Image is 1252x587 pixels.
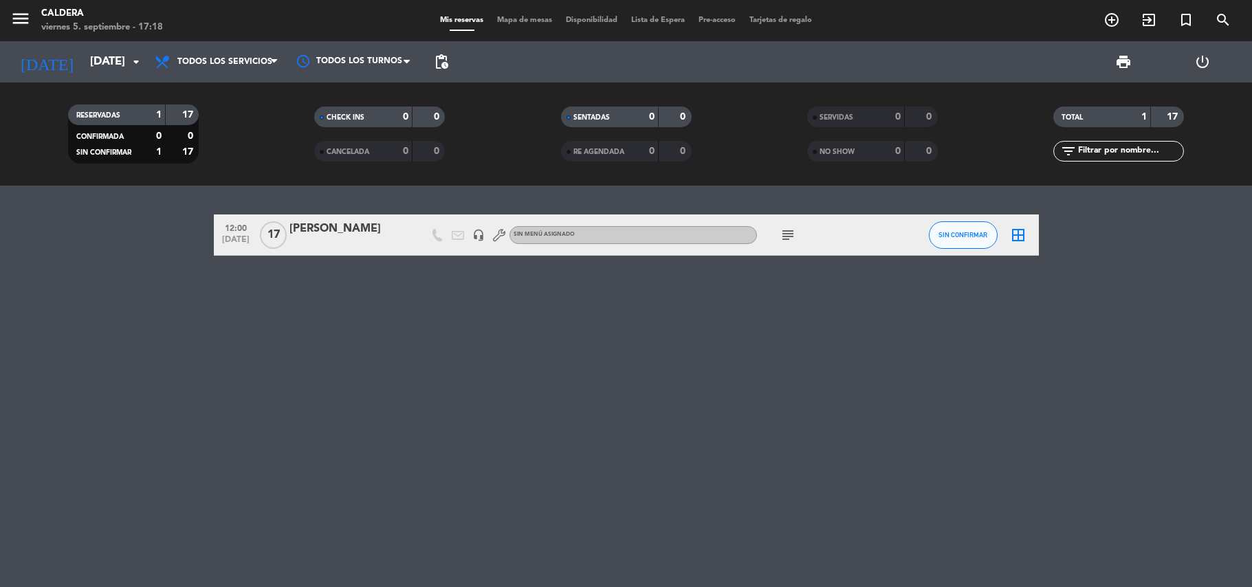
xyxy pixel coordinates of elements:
i: turned_in_not [1178,12,1194,28]
strong: 0 [680,146,688,156]
span: TOTAL [1062,114,1083,121]
span: Lista de Espera [624,16,692,24]
strong: 0 [895,112,901,122]
span: Sin menú asignado [514,232,575,237]
strong: 1 [156,147,162,157]
strong: 0 [188,131,196,141]
button: SIN CONFIRMAR [929,221,998,249]
span: SENTADAS [573,114,610,121]
i: filter_list [1060,143,1077,159]
span: Mapa de mesas [490,16,559,24]
i: arrow_drop_down [128,54,144,70]
input: Filtrar por nombre... [1077,144,1183,159]
strong: 0 [680,112,688,122]
i: headset_mic [472,229,485,241]
i: exit_to_app [1141,12,1157,28]
span: CONFIRMADA [76,133,124,140]
span: Pre-acceso [692,16,743,24]
span: Todos los servicios [177,57,272,67]
span: pending_actions [433,54,450,70]
span: SIN CONFIRMAR [938,231,987,239]
strong: 0 [649,112,655,122]
span: Mis reservas [433,16,490,24]
span: [DATE] [219,235,253,251]
i: border_all [1010,227,1026,243]
span: 17 [260,221,287,249]
span: CANCELADA [327,148,369,155]
strong: 17 [182,110,196,120]
span: NO SHOW [820,148,855,155]
strong: 17 [182,147,196,157]
span: SIN CONFIRMAR [76,149,131,156]
strong: 0 [895,146,901,156]
span: Disponibilidad [559,16,624,24]
span: 12:00 [219,219,253,235]
span: RE AGENDADA [573,148,624,155]
div: LOG OUT [1163,41,1242,82]
i: [DATE] [10,47,83,77]
strong: 0 [926,146,934,156]
i: subject [780,227,796,243]
i: menu [10,8,31,29]
strong: 0 [434,112,442,122]
i: add_circle_outline [1103,12,1120,28]
span: SERVIDAS [820,114,853,121]
span: Tarjetas de regalo [743,16,819,24]
strong: 17 [1167,112,1180,122]
div: [PERSON_NAME] [289,220,406,238]
i: power_settings_new [1194,54,1211,70]
i: search [1215,12,1231,28]
strong: 1 [156,110,162,120]
strong: 0 [403,112,408,122]
strong: 0 [926,112,934,122]
button: menu [10,8,31,34]
span: RESERVADAS [76,112,120,119]
div: Caldera [41,7,163,21]
strong: 0 [403,146,408,156]
strong: 1 [1141,112,1147,122]
strong: 0 [649,146,655,156]
span: CHECK INS [327,114,364,121]
span: print [1115,54,1132,70]
strong: 0 [156,131,162,141]
div: viernes 5. septiembre - 17:18 [41,21,163,34]
strong: 0 [434,146,442,156]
